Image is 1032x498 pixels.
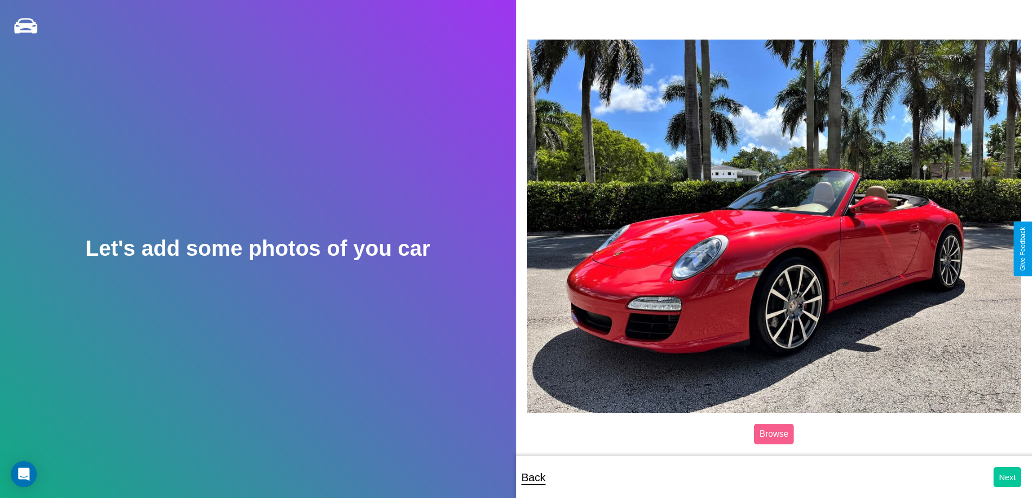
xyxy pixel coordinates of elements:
[754,424,794,444] label: Browse
[522,468,546,487] p: Back
[994,467,1021,487] button: Next
[86,236,430,261] h2: Let's add some photos of you car
[527,40,1022,412] img: posted
[1019,227,1027,271] div: Give Feedback
[11,461,37,487] div: Open Intercom Messenger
